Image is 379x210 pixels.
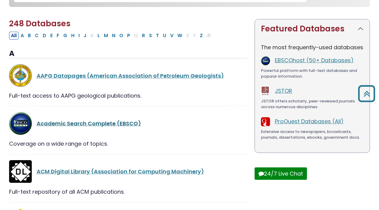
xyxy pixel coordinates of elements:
[117,32,125,40] button: Filter Results O
[102,32,110,40] button: Filter Results M
[48,32,54,40] button: Filter Results E
[9,92,247,100] div: Full-text access to AAPG geological publications.
[26,32,33,40] button: Filter Results B
[356,88,377,99] a: Back to Top
[275,87,292,95] a: JSTOR
[9,188,247,196] div: Full-text repository of all ACM publications.
[61,32,69,40] button: Filter Results G
[69,32,76,40] button: Filter Results H
[55,32,61,40] button: Filter Results F
[37,72,224,79] a: AAPG Datapages (American Association of Petroleum Geologists)
[261,98,364,110] div: JSTOR offers scholarly, peer-reviewed journals across numerous disciplines.
[77,32,81,40] button: Filter Results I
[96,32,102,40] button: Filter Results L
[19,32,26,40] button: Filter Results A
[154,32,161,40] button: Filter Results T
[37,120,141,127] a: Academic Search Complete (EBSCO)
[261,129,364,141] div: Extensive access to newspapers, broadcasts, journals, dissertations, ebooks, government docs.
[198,32,205,40] button: Filter Results Z
[161,32,168,40] button: Filter Results U
[9,31,213,39] div: Alpha-list to filter by first letter of database name
[9,18,71,29] span: 248 Databases
[9,140,247,148] div: Coverage on a wide range of topics.
[125,32,132,40] button: Filter Results P
[82,32,88,40] button: Filter Results J
[255,167,307,180] button: 24/7 Live Chat
[41,32,48,40] button: Filter Results D
[168,32,175,40] button: Filter Results V
[9,32,18,40] button: All
[147,32,154,40] button: Filter Results S
[176,32,184,40] button: Filter Results W
[110,32,117,40] button: Filter Results N
[255,19,370,38] button: Featured Databases
[37,168,204,175] a: ACM Digital Library (Association for Computing Machinery)
[275,118,344,125] a: ProQuest Databases (All)
[33,32,41,40] button: Filter Results C
[261,43,364,51] p: The most frequently-used databases
[261,68,364,79] div: Powerful platform with full-text databases and popular information.
[275,57,354,64] a: EBSCOhost (50+ Databases)
[9,49,247,58] h3: A
[140,32,147,40] button: Filter Results R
